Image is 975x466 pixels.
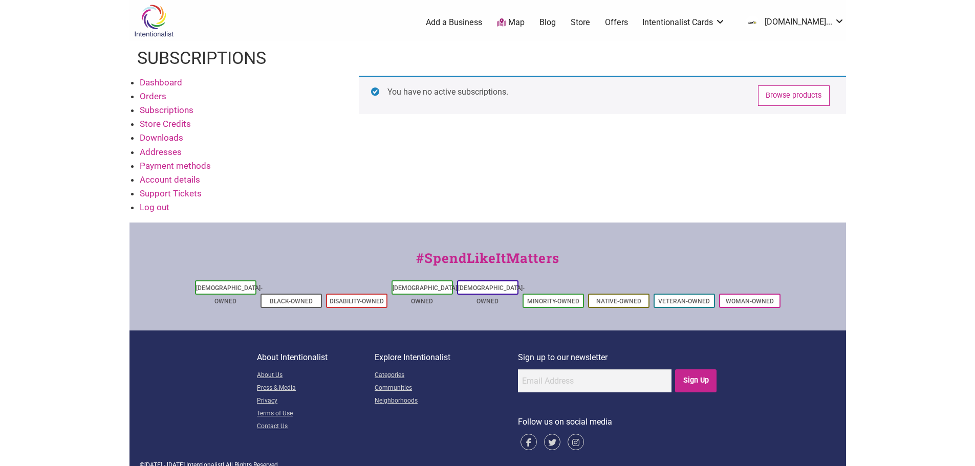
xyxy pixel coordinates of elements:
a: Log out [140,202,169,212]
a: Add a Business [426,17,482,28]
a: Woman-Owned [726,298,774,305]
a: Black-Owned [270,298,313,305]
a: Terms of Use [257,408,375,420]
a: [DEMOGRAPHIC_DATA]-Owned [393,284,459,305]
a: Map [497,17,525,29]
p: Follow us on social media [518,415,718,429]
a: Dashboard [140,77,182,87]
p: Explore Intentionalist [375,351,518,364]
a: Blog [539,17,556,28]
a: Downloads [140,132,183,143]
a: Categories [375,369,518,382]
a: [DEMOGRAPHIC_DATA]-Owned [196,284,263,305]
div: #SpendLikeItMatters [129,248,846,278]
img: Intentionalist [129,4,178,37]
a: Minority-Owned [527,298,579,305]
a: Browse products [758,85,830,106]
a: [DEMOGRAPHIC_DATA]-Owned [458,284,525,305]
a: Store Credits [140,119,191,129]
input: Sign Up [675,369,717,392]
p: You have no active subscriptions. [359,76,846,115]
a: Contact Us [257,420,375,433]
a: Privacy [257,395,375,408]
a: Press & Media [257,382,375,395]
a: Subscriptions [140,105,193,115]
a: Neighborhoods [375,395,518,408]
a: [DOMAIN_NAME]... [740,13,844,32]
a: About Us [257,369,375,382]
a: Support Tickets [140,188,202,198]
a: Veteran-Owned [658,298,710,305]
h1: Subscriptions [137,46,266,71]
a: Intentionalist Cards [642,17,725,28]
a: Addresses [140,147,182,157]
a: Disability-Owned [330,298,384,305]
a: Account details [140,174,200,185]
a: Communities [375,382,518,395]
p: Sign up to our newsletter [518,351,718,364]
a: Store [571,17,590,28]
p: About Intentionalist [257,351,375,364]
a: Orders [140,91,166,101]
input: Email Address [518,369,671,392]
li: p.com... [740,13,844,32]
nav: Account pages [129,76,344,223]
a: Offers [605,17,628,28]
a: Native-Owned [596,298,641,305]
a: Payment methods [140,161,211,171]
